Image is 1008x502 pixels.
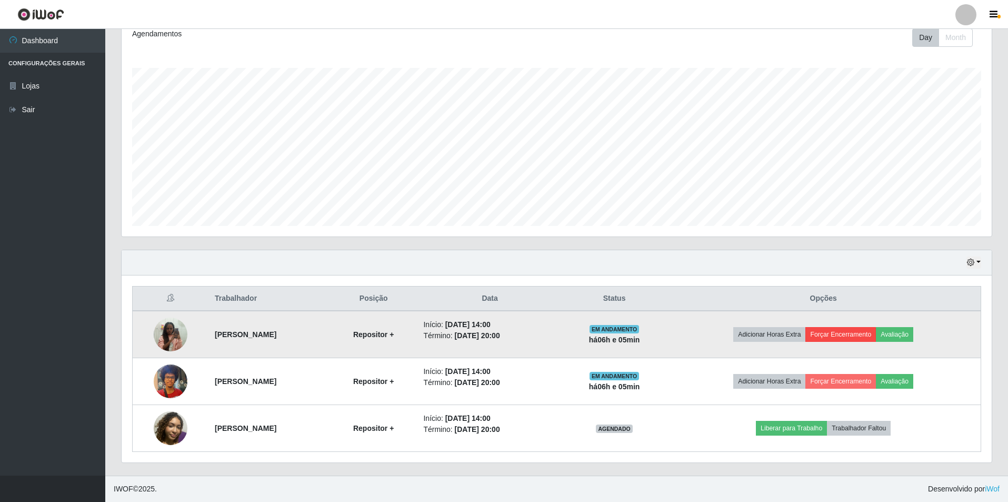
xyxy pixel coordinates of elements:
strong: [PERSON_NAME] [215,377,276,386]
strong: Repositor + [353,330,394,339]
time: [DATE] 14:00 [445,367,491,376]
button: Avaliação [876,374,913,389]
th: Posição [330,287,417,311]
img: 1748098636928.jpeg [154,312,187,357]
img: CoreUI Logo [17,8,64,21]
span: IWOF [114,485,133,493]
time: [DATE] 14:00 [445,320,491,329]
time: [DATE] 14:00 [445,414,491,422]
span: AGENDADO [596,425,633,433]
time: [DATE] 20:00 [455,378,500,387]
button: Day [912,28,939,47]
img: 1751330520607.jpeg [154,359,187,403]
th: Opções [666,287,981,311]
th: Trabalhador [208,287,330,311]
button: Trabalhador Faltou [827,421,891,436]
button: Month [939,28,973,47]
li: Início: [423,413,556,424]
button: Adicionar Horas Extra [733,327,805,342]
div: Toolbar with button groups [912,28,981,47]
time: [DATE] 20:00 [455,425,500,434]
th: Status [563,287,666,311]
img: 1759177819475.jpeg [154,411,187,445]
button: Avaliação [876,327,913,342]
th: Data [417,287,562,311]
div: First group [912,28,973,47]
span: Desenvolvido por [928,484,1000,495]
span: EM ANDAMENTO [590,325,640,333]
li: Término: [423,424,556,435]
time: [DATE] 20:00 [455,331,500,340]
span: EM ANDAMENTO [590,372,640,380]
li: Término: [423,377,556,388]
a: iWof [985,485,1000,493]
li: Início: [423,366,556,377]
li: Término: [423,330,556,341]
button: Adicionar Horas Extra [733,374,805,389]
strong: Repositor + [353,377,394,386]
strong: [PERSON_NAME] [215,424,276,432]
strong: [PERSON_NAME] [215,330,276,339]
div: Agendamentos [132,28,477,40]
button: Liberar para Trabalho [756,421,827,436]
li: Início: [423,319,556,330]
strong: há 06 h e 05 min [589,382,640,391]
strong: há 06 h e 05 min [589,336,640,344]
strong: Repositor + [353,424,394,432]
span: © 2025 . [114,484,157,495]
button: Forçar Encerramento [805,374,876,389]
button: Forçar Encerramento [805,327,876,342]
